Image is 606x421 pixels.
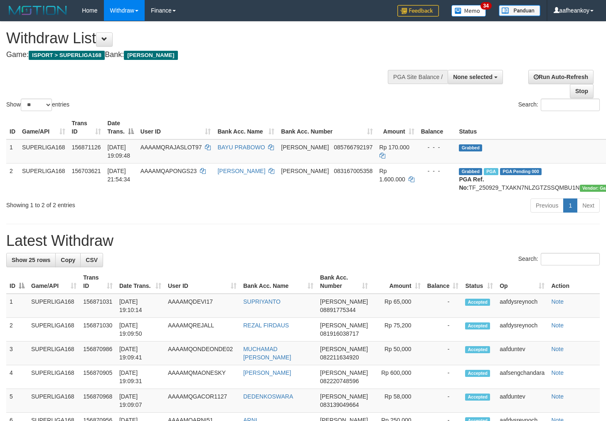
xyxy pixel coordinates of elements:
td: [DATE] 19:09:41 [116,342,165,365]
th: Op: activate to sort column ascending [496,270,548,294]
td: AAAAMQREJALL [165,318,240,342]
td: aafdysreynoch [496,318,548,342]
div: - - - [421,167,453,175]
span: Marked by aafchhiseyha [484,168,498,175]
th: Trans ID: activate to sort column ascending [80,270,116,294]
td: SUPERLIGA168 [28,389,80,413]
div: - - - [421,143,453,151]
span: Rp 170.000 [379,144,409,151]
span: Grabbed [459,168,482,175]
h4: Game: Bank: [6,51,396,59]
label: Search: [518,99,600,111]
th: Amount: activate to sort column ascending [371,270,424,294]
th: ID: activate to sort column descending [6,270,28,294]
td: aafdysreynoch [496,294,548,318]
h1: Withdraw List [6,30,396,47]
td: SUPERLIGA168 [28,294,80,318]
td: - [424,318,462,342]
span: Copy 083139049664 to clipboard [320,401,359,408]
span: Grabbed [459,144,482,151]
th: Game/API: activate to sort column ascending [19,116,69,139]
td: aafduntev [496,389,548,413]
td: - [424,294,462,318]
th: Bank Acc. Number: activate to sort column ascending [278,116,376,139]
a: Previous [530,198,564,213]
a: DEDENKOSWARA [243,393,293,400]
span: Accepted [465,394,490,401]
span: 156871126 [72,144,101,151]
a: Note [551,322,564,329]
td: SUPERLIGA168 [19,139,69,163]
span: [PERSON_NAME] [320,369,368,376]
span: Copy 08891775344 to clipboard [320,307,356,313]
span: [PERSON_NAME] [320,346,368,352]
span: AAAAMQRAJASLOT97 [140,144,202,151]
th: Status: activate to sort column ascending [462,270,496,294]
td: [DATE] 19:09:31 [116,365,165,389]
a: Next [577,198,600,213]
td: Rp 58,000 [371,389,424,413]
td: Rp 65,000 [371,294,424,318]
a: Note [551,393,564,400]
span: Copy 085766792197 to clipboard [334,144,372,151]
input: Search: [541,253,600,265]
a: [PERSON_NAME] [217,168,265,174]
td: - [424,342,462,365]
td: [DATE] 19:09:07 [116,389,165,413]
a: MUCHAMAD [PERSON_NAME] [243,346,291,361]
img: Feedback.jpg [397,5,439,17]
th: Balance: activate to sort column ascending [424,270,462,294]
td: 3 [6,342,28,365]
span: None selected [453,74,493,80]
td: 1 [6,294,28,318]
a: CSV [80,253,103,267]
td: [DATE] 19:09:50 [116,318,165,342]
td: AAAAMQGACOR1127 [165,389,240,413]
label: Show entries [6,99,69,111]
a: [PERSON_NAME] [243,369,291,376]
div: Showing 1 to 2 of 2 entries [6,198,246,209]
td: 2 [6,318,28,342]
td: - [424,365,462,389]
b: PGA Ref. No: [459,176,484,191]
th: Date Trans.: activate to sort column ascending [116,270,165,294]
span: Copy 082220748596 to clipboard [320,378,359,384]
td: AAAAMQDEVI17 [165,294,240,318]
h1: Latest Withdraw [6,233,600,249]
span: Copy 082211634920 to clipboard [320,354,359,361]
span: Accepted [465,346,490,353]
span: Copy [61,257,75,263]
th: Amount: activate to sort column ascending [376,116,418,139]
span: [PERSON_NAME] [320,393,368,400]
a: BAYU PRABOWO [217,144,265,151]
span: [PERSON_NAME] [124,51,177,60]
td: 156871031 [80,294,116,318]
span: [DATE] 21:54:34 [108,168,131,183]
span: PGA Pending [500,168,542,175]
a: SUPRIYANTO [243,298,281,305]
td: Rp 600,000 [371,365,424,389]
td: Rp 50,000 [371,342,424,365]
span: Accepted [465,299,490,306]
span: Accepted [465,370,490,377]
td: SUPERLIGA168 [28,318,80,342]
button: None selected [448,70,503,84]
span: [PERSON_NAME] [320,298,368,305]
div: PGA Site Balance / [388,70,448,84]
th: User ID: activate to sort column ascending [165,270,240,294]
label: Search: [518,253,600,265]
td: aafduntev [496,342,548,365]
img: panduan.png [499,5,540,16]
td: SUPERLIGA168 [28,365,80,389]
a: Note [551,369,564,376]
th: Bank Acc. Name: activate to sort column ascending [214,116,278,139]
a: Note [551,298,564,305]
a: 1 [563,198,577,213]
td: Rp 75,200 [371,318,424,342]
td: 2 [6,163,19,195]
td: 156870968 [80,389,116,413]
span: [PERSON_NAME] [281,144,329,151]
td: 156870905 [80,365,116,389]
span: [PERSON_NAME] [281,168,329,174]
td: SUPERLIGA168 [28,342,80,365]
